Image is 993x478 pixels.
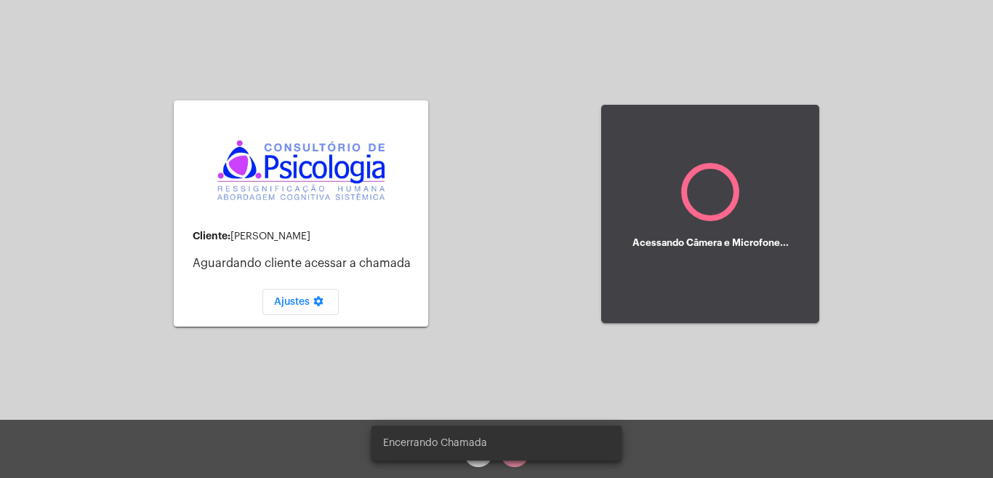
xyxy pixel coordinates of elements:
[193,231,230,241] strong: Cliente:
[310,295,327,313] mat-icon: settings
[274,297,327,307] span: Ajustes
[193,231,417,242] div: [PERSON_NAME]
[632,238,789,248] h5: Acessando Câmera e Microfone...
[193,257,417,270] p: Aguardando cliente acessar a chamada
[383,436,487,450] span: Encerrando Chamada
[217,140,385,201] img: logomarcaconsultorio.jpeg
[262,289,339,315] button: Ajustes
